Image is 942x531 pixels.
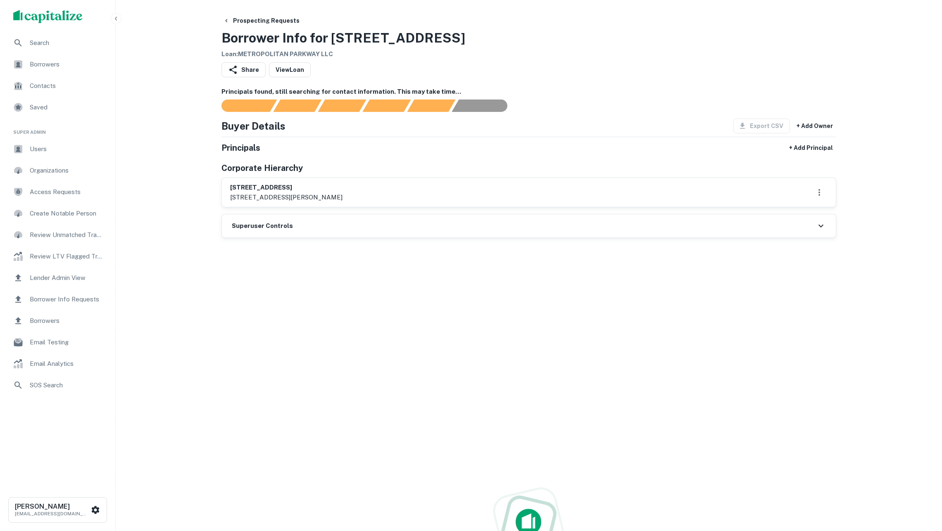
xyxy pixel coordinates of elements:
[15,510,89,517] p: [EMAIL_ADDRESS][DOMAIN_NAME]
[793,119,836,133] button: + Add Owner
[362,100,411,112] div: Principals found, AI now looking for contact information...
[30,166,104,175] span: Organizations
[30,359,104,369] span: Email Analytics
[221,142,260,154] h5: Principals
[30,273,104,283] span: Lender Admin View
[786,140,836,155] button: + Add Principal
[7,97,109,117] a: Saved
[7,375,109,395] a: SOS Search
[7,119,109,139] li: Super Admin
[230,192,343,202] p: [STREET_ADDRESS][PERSON_NAME]
[13,10,83,23] img: capitalize-logo.png
[221,87,836,97] h6: Principals found, still searching for contact information. This may take time...
[7,204,109,223] a: Create Notable Person
[15,503,89,510] h6: [PERSON_NAME]
[30,144,104,154] span: Users
[273,100,321,112] div: Your request is received and processing...
[7,33,109,53] a: Search
[230,183,343,192] h6: [STREET_ADDRESS]
[221,62,266,77] button: Share
[30,187,104,197] span: Access Requests
[232,221,293,231] h6: Superuser Controls
[220,13,303,28] button: Prospecting Requests
[30,59,104,69] span: Borrowers
[30,380,104,390] span: SOS Search
[7,332,109,352] a: Email Testing
[7,76,109,96] a: Contacts
[221,28,465,48] h3: Borrower Info for [STREET_ADDRESS]
[407,100,455,112] div: Principals found, still searching for contact information. This may take time...
[30,230,104,240] span: Review Unmatched Transactions
[221,50,465,59] h6: Loan : METROPOLITAN PARKWAY LLC
[452,100,517,112] div: AI fulfillment process complete.
[7,268,109,288] a: Lender Admin View
[30,81,104,91] span: Contacts
[30,102,104,112] span: Saved
[7,354,109,374] a: Email Analytics
[269,62,311,77] a: ViewLoan
[30,38,104,48] span: Search
[7,311,109,331] a: Borrowers
[901,465,942,505] iframe: Chat Widget
[7,289,109,309] a: Borrower Info Requests
[7,225,109,245] a: Review Unmatched Transactions
[30,251,104,261] span: Review LTV Flagged Transactions
[8,497,107,523] button: [PERSON_NAME][EMAIL_ADDRESS][DOMAIN_NAME]
[7,161,109,180] a: Organizations
[221,162,303,174] h5: Corporate Hierarchy
[7,182,109,202] a: Access Requests
[7,247,109,266] a: Review LTV Flagged Transactions
[221,119,285,133] h4: Buyer Details
[212,100,274,112] div: Sending borrower request to AI...
[30,337,104,347] span: Email Testing
[30,209,104,218] span: Create Notable Person
[318,100,366,112] div: Documents found, AI parsing details...
[30,294,104,304] span: Borrower Info Requests
[30,316,104,326] span: Borrowers
[7,55,109,74] a: Borrowers
[7,139,109,159] a: Users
